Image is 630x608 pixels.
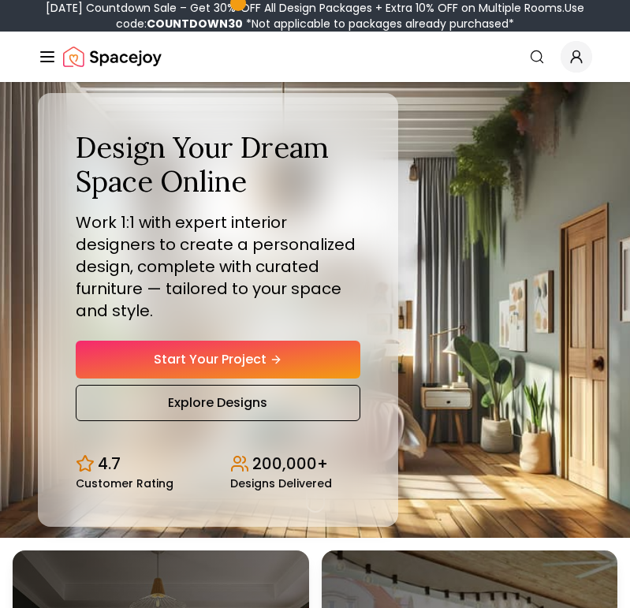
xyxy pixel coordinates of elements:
[230,478,332,489] small: Designs Delivered
[76,131,360,199] h1: Design Your Dream Space Online
[252,453,328,475] p: 200,000+
[98,453,121,475] p: 4.7
[38,32,592,82] nav: Global
[63,41,162,73] img: Spacejoy Logo
[76,440,360,489] div: Design stats
[76,341,360,379] a: Start Your Project
[63,41,162,73] a: Spacejoy
[76,211,360,322] p: Work 1:1 with expert interior designers to create a personalized design, complete with curated fu...
[243,16,514,32] span: *Not applicable to packages already purchased*
[76,478,173,489] small: Customer Rating
[76,385,360,421] a: Explore Designs
[147,16,243,32] b: COUNTDOWN30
